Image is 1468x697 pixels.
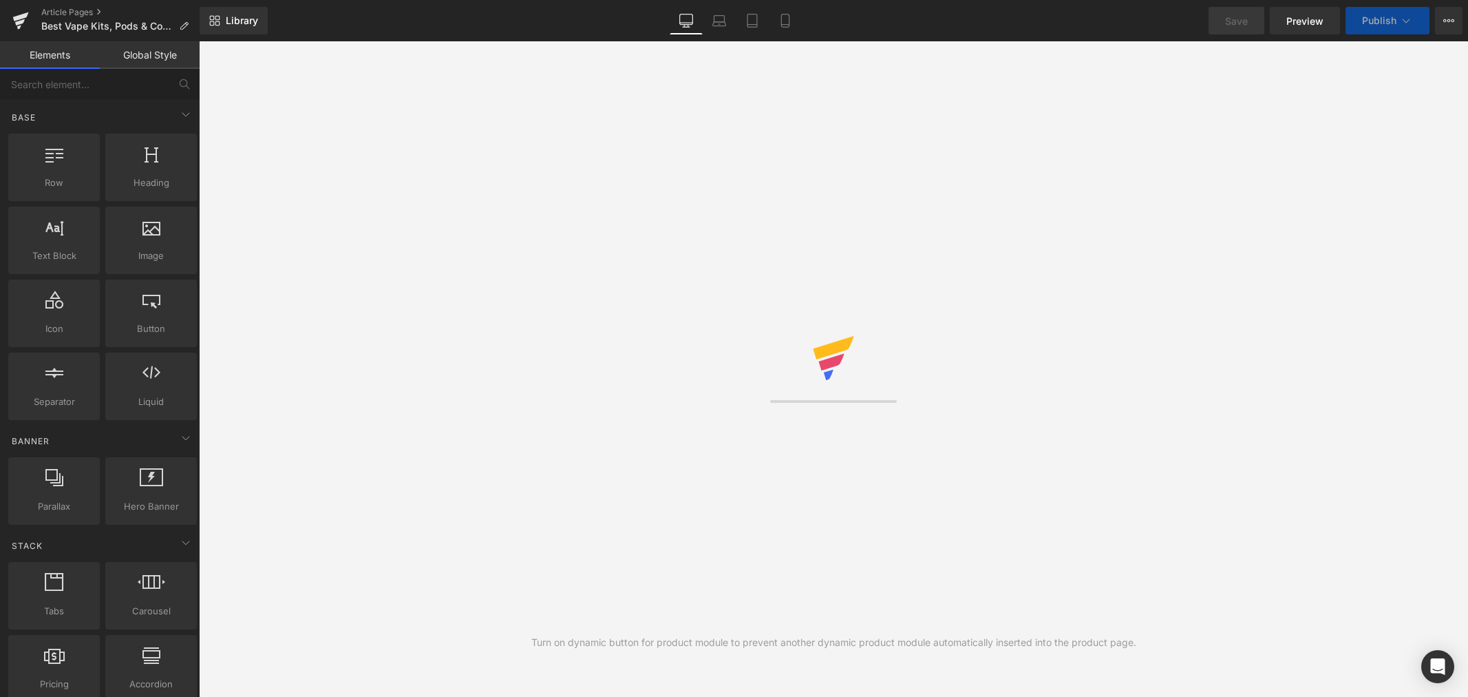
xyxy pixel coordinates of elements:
[10,539,44,552] span: Stack
[41,21,173,32] span: Best Vape Kits, Pods & Coils for Double Drip E-Liquids
[200,7,268,34] a: New Library
[703,7,736,34] a: Laptop
[670,7,703,34] a: Desktop
[1421,650,1454,683] div: Open Intercom Messenger
[109,249,193,263] span: Image
[1270,7,1340,34] a: Preview
[109,176,193,190] span: Heading
[109,395,193,409] span: Liquid
[12,677,96,691] span: Pricing
[12,395,96,409] span: Separator
[12,176,96,190] span: Row
[1225,14,1248,28] span: Save
[12,499,96,514] span: Parallax
[109,499,193,514] span: Hero Banner
[12,604,96,618] span: Tabs
[12,249,96,263] span: Text Block
[769,7,802,34] a: Mobile
[10,435,51,448] span: Banner
[12,322,96,336] span: Icon
[109,322,193,336] span: Button
[531,635,1136,650] div: Turn on dynamic button for product module to prevent another dynamic product module automatically...
[1286,14,1323,28] span: Preview
[1345,7,1429,34] button: Publish
[41,7,200,18] a: Article Pages
[736,7,769,34] a: Tablet
[109,677,193,691] span: Accordion
[100,41,200,69] a: Global Style
[109,604,193,618] span: Carousel
[1435,7,1462,34] button: More
[226,14,258,27] span: Library
[10,111,37,124] span: Base
[1362,15,1396,26] span: Publish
